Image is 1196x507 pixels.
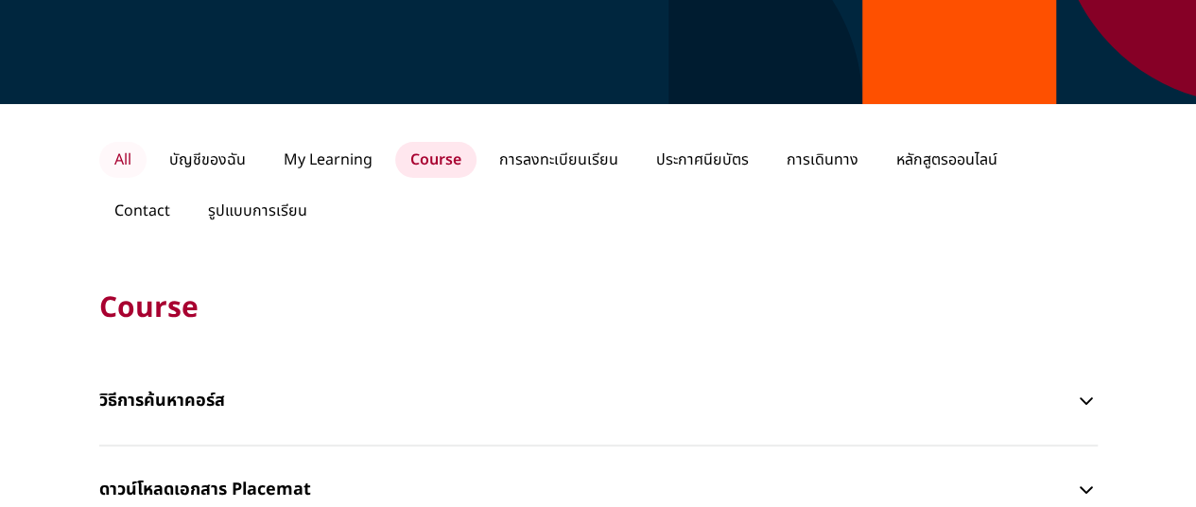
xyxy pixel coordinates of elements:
p: วิธีการค้นหาคอร์ส [99,373,1076,429]
p: ประกาศนียบัตร [641,142,764,178]
button: วิธีการค้นหาคอร์ส [99,373,1098,429]
p: รูปแบบการเรียน [193,193,322,229]
p: หลักสูตรออนไลน์ [881,142,1013,178]
p: Course [395,142,477,178]
p: All [99,142,147,178]
p: การลงทะเบียนเรียน [484,142,633,178]
p: Contact [99,193,185,229]
p: บัญชีของฉัน [154,142,261,178]
p: My Learning [269,142,388,178]
p: Course [99,289,1098,327]
p: การเดินทาง [771,142,874,178]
